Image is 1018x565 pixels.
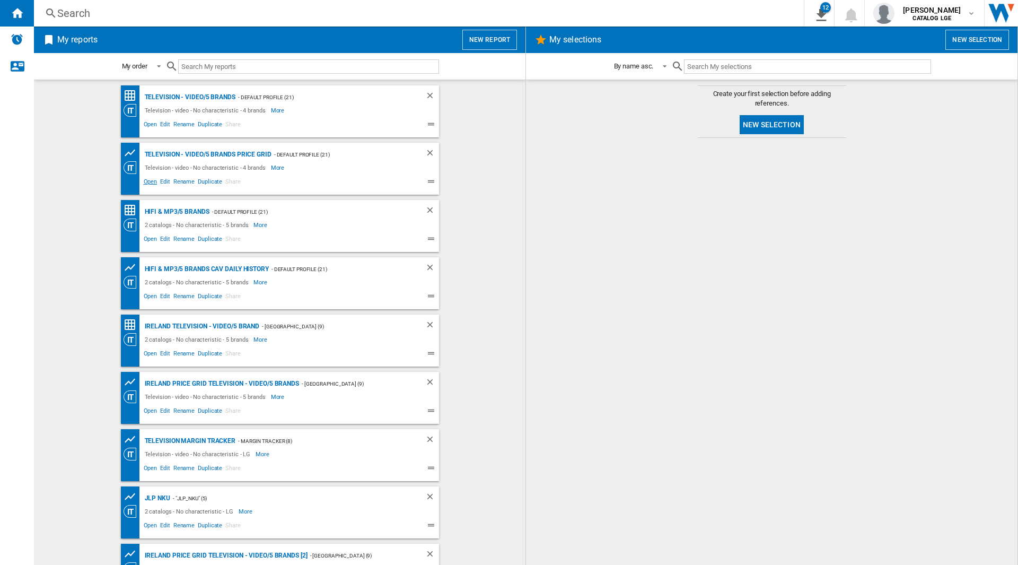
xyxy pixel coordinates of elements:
[11,33,23,46] img: alerts-logo.svg
[269,263,404,276] div: - Default profile (21)
[239,505,254,518] span: More
[124,505,142,518] div: Category View
[142,148,271,161] div: Television - video/5 brands price grid
[124,104,142,117] div: Category View
[124,146,142,160] div: Product prices grid
[142,520,159,533] span: Open
[425,205,439,219] div: Delete
[124,333,142,346] div: Category View
[124,204,142,217] div: Price Matrix
[159,291,172,304] span: Edit
[271,148,404,161] div: - Default profile (21)
[142,263,269,276] div: Hifi & mp3/5 brands CAV Daily History
[142,434,236,448] div: Television margin tracker
[124,448,142,460] div: Category View
[172,234,196,247] span: Rename
[253,276,269,289] span: More
[124,390,142,403] div: Category View
[170,492,404,505] div: - "JLP_NKU" (5)
[124,318,142,332] div: Price Matrix
[142,333,254,346] div: 2 catalogs - No characteristic - 5 brands
[124,89,142,102] div: Price Matrix
[172,349,196,361] span: Rename
[142,406,159,419] span: Open
[820,2,831,13] div: 12
[142,377,299,390] div: IRELAND Price grid Television - video/5 brands
[740,115,804,134] button: New selection
[196,291,224,304] span: Duplicate
[425,263,439,276] div: Delete
[547,30,603,50] h2: My selections
[159,177,172,189] span: Edit
[142,161,271,174] div: Television - video - No characteristic - 4 brands
[224,463,242,476] span: Share
[142,463,159,476] span: Open
[142,448,256,460] div: Television - video - No characteristic - LG
[142,219,254,231] div: 2 catalogs - No characteristic - 5 brands
[159,119,172,132] span: Edit
[903,5,961,15] span: [PERSON_NAME]
[614,62,654,70] div: By name asc.
[142,505,239,518] div: 2 catalogs - No characteristic - LG
[253,333,269,346] span: More
[425,377,439,390] div: Delete
[142,549,308,562] div: IRELAND Price grid Television - video/5 brands [2]
[159,234,172,247] span: Edit
[142,349,159,361] span: Open
[172,119,196,132] span: Rename
[172,291,196,304] span: Rename
[271,104,286,117] span: More
[698,89,846,108] span: Create your first selection before adding references.
[159,463,172,476] span: Edit
[224,234,242,247] span: Share
[124,547,142,561] div: Product prices grid
[224,291,242,304] span: Share
[196,177,224,189] span: Duplicate
[224,349,242,361] span: Share
[425,492,439,505] div: Delete
[259,320,403,333] div: - [GEOGRAPHIC_DATA] (9)
[142,91,235,104] div: Television - video/5 brands
[425,91,439,104] div: Delete
[159,349,172,361] span: Edit
[425,320,439,333] div: Delete
[196,463,224,476] span: Duplicate
[172,177,196,189] span: Rename
[142,276,254,289] div: 2 catalogs - No characteristic - 5 brands
[684,59,931,74] input: Search My selections
[196,349,224,361] span: Duplicate
[256,448,271,460] span: More
[142,492,170,505] div: JLP NKU
[425,434,439,448] div: Delete
[209,205,404,219] div: - Default profile (21)
[124,490,142,503] div: Product prices grid
[462,30,517,50] button: New report
[196,234,224,247] span: Duplicate
[122,62,147,70] div: My order
[124,219,142,231] div: Category View
[873,3,894,24] img: profile.jpg
[159,520,172,533] span: Edit
[912,15,951,22] b: CATALOG LGE
[172,406,196,419] span: Rename
[308,549,404,562] div: - [GEOGRAPHIC_DATA] (9)
[124,376,142,389] div: Product prices grid
[142,234,159,247] span: Open
[299,377,404,390] div: - [GEOGRAPHIC_DATA] (9)
[124,276,142,289] div: Category View
[142,291,159,304] span: Open
[142,104,271,117] div: Television - video - No characteristic - 4 brands
[196,406,224,419] span: Duplicate
[159,406,172,419] span: Edit
[224,177,242,189] span: Share
[425,148,439,161] div: Delete
[55,30,100,50] h2: My reports
[142,390,271,403] div: Television - video - No characteristic - 5 brands
[271,390,286,403] span: More
[142,177,159,189] span: Open
[253,219,269,231] span: More
[142,119,159,132] span: Open
[124,261,142,274] div: Product prices grid
[142,320,260,333] div: IRELAND Television - video/5 brand
[124,161,142,174] div: Category View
